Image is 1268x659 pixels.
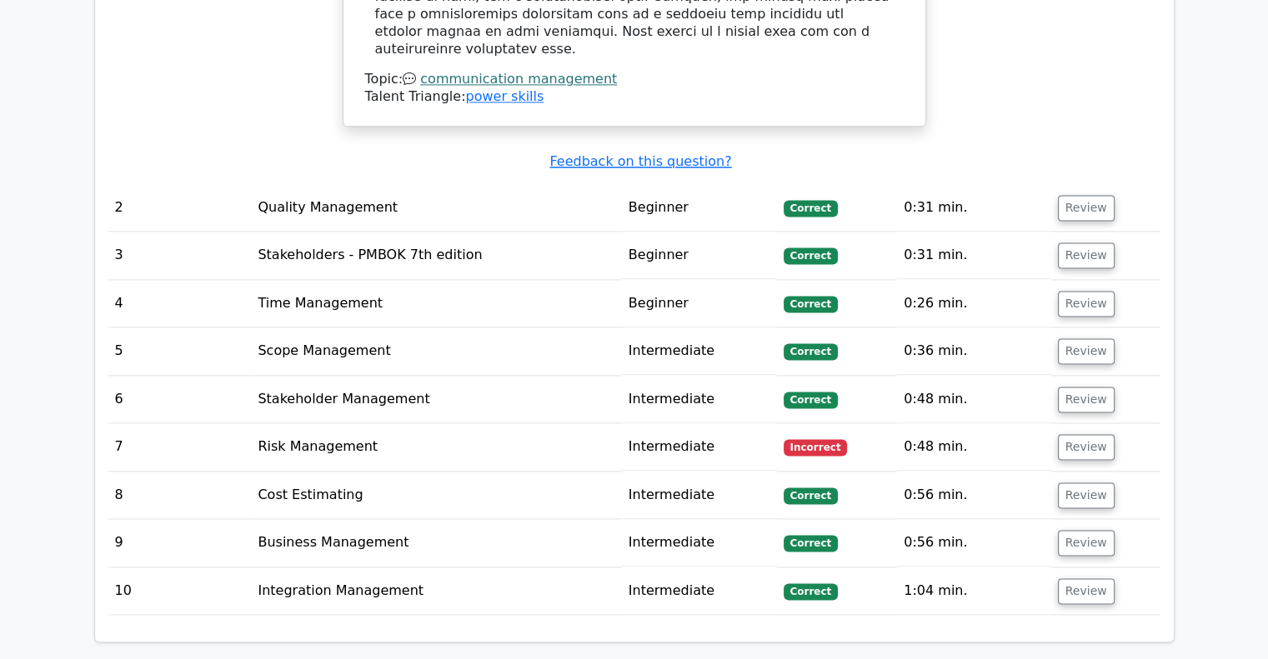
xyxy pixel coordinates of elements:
[1058,242,1115,268] button: Review
[251,472,621,519] td: Cost Estimating
[251,567,621,615] td: Integration Management
[251,327,621,375] td: Scope Management
[784,200,838,217] span: Correct
[622,423,777,471] td: Intermediate
[897,423,1050,471] td: 0:48 min.
[365,71,904,106] div: Talent Triangle:
[108,184,252,232] td: 2
[784,439,848,456] span: Incorrect
[108,472,252,519] td: 8
[251,519,621,567] td: Business Management
[784,343,838,360] span: Correct
[251,376,621,423] td: Stakeholder Management
[251,280,621,327] td: Time Management
[251,184,621,232] td: Quality Management
[622,232,777,279] td: Beginner
[365,71,904,88] div: Topic:
[1058,578,1115,604] button: Review
[897,184,1050,232] td: 0:31 min.
[251,423,621,471] td: Risk Management
[108,376,252,423] td: 6
[108,232,252,279] td: 3
[622,184,777,232] td: Beginner
[784,487,838,504] span: Correct
[897,519,1050,567] td: 0:56 min.
[622,567,777,615] td: Intermediate
[251,232,621,279] td: Stakeholders - PMBOK 7th edition
[784,247,838,264] span: Correct
[1058,482,1115,508] button: Review
[420,71,617,87] a: communication management
[622,472,777,519] td: Intermediate
[622,376,777,423] td: Intermediate
[897,376,1050,423] td: 0:48 min.
[622,519,777,567] td: Intermediate
[1058,291,1115,317] button: Review
[549,153,731,169] a: Feedback on this question?
[784,296,838,312] span: Correct
[108,519,252,567] td: 9
[897,232,1050,279] td: 0:31 min.
[622,280,777,327] td: Beginner
[1058,338,1115,364] button: Review
[1058,434,1115,460] button: Review
[784,535,838,552] span: Correct
[897,280,1050,327] td: 0:26 min.
[784,392,838,408] span: Correct
[108,423,252,471] td: 7
[108,567,252,615] td: 10
[465,88,544,104] a: power skills
[897,327,1050,375] td: 0:36 min.
[784,583,838,600] span: Correct
[108,327,252,375] td: 5
[1058,530,1115,556] button: Review
[1058,195,1115,221] button: Review
[108,280,252,327] td: 4
[622,327,777,375] td: Intermediate
[897,567,1050,615] td: 1:04 min.
[897,472,1050,519] td: 0:56 min.
[1058,387,1115,412] button: Review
